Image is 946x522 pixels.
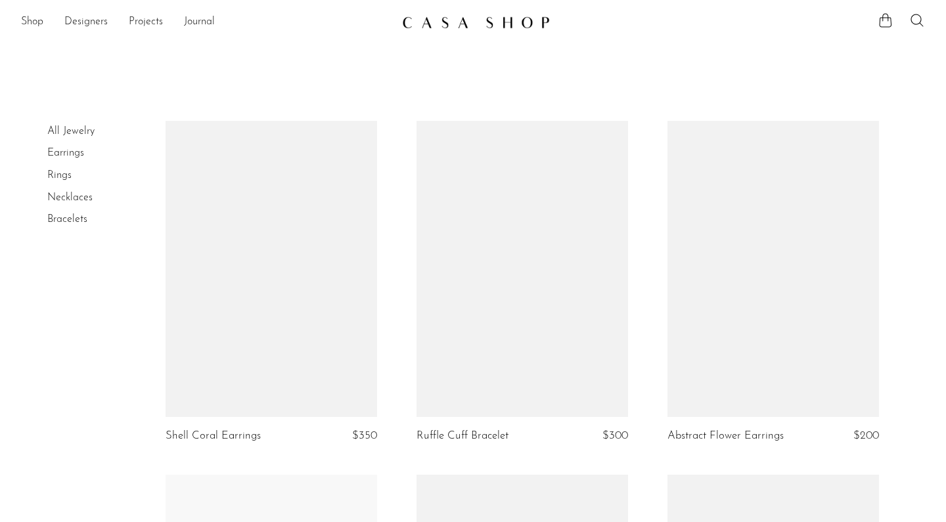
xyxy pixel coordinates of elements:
a: Journal [184,14,215,31]
a: Ruffle Cuff Bracelet [417,430,508,442]
a: Rings [47,170,72,181]
a: Bracelets [47,214,87,225]
a: Necklaces [47,192,93,203]
span: $300 [602,430,628,441]
span: $200 [853,430,879,441]
nav: Desktop navigation [21,11,392,33]
span: $350 [352,430,377,441]
a: Shop [21,14,43,31]
a: Designers [64,14,108,31]
ul: NEW HEADER MENU [21,11,392,33]
a: Abstract Flower Earrings [667,430,784,442]
a: All Jewelry [47,126,95,137]
a: Earrings [47,148,84,158]
a: Projects [129,14,163,31]
a: Shell Coral Earrings [166,430,261,442]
